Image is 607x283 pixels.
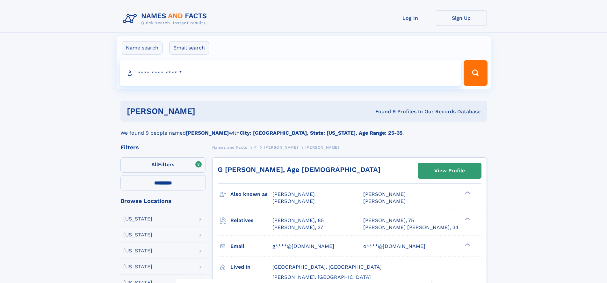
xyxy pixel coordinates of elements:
[123,232,152,237] div: [US_STATE]
[123,216,152,221] div: [US_STATE]
[363,217,414,224] a: [PERSON_NAME], 75
[123,264,152,269] div: [US_STATE]
[120,10,212,27] img: Logo Names and Facts
[186,130,229,136] b: [PERSON_NAME]
[230,241,272,252] h3: Email
[463,217,471,221] div: ❯
[385,10,436,26] a: Log In
[418,163,481,178] a: View Profile
[120,157,206,173] label: Filters
[264,143,298,151] a: [PERSON_NAME]
[151,161,158,168] span: All
[272,191,315,197] span: [PERSON_NAME]
[272,224,323,231] a: [PERSON_NAME], 37
[363,224,459,231] a: [PERSON_NAME] [PERSON_NAME], 34
[127,107,285,115] h1: [PERSON_NAME]
[463,242,471,247] div: ❯
[212,143,247,151] a: Names and Facts
[264,145,298,150] span: [PERSON_NAME]
[434,163,465,178] div: View Profile
[120,122,487,137] div: We found 9 people named with .
[363,191,406,197] span: [PERSON_NAME]
[218,166,380,174] a: G [PERSON_NAME], Age [DEMOGRAPHIC_DATA]
[285,108,481,115] div: Found 9 Profiles In Our Records Database
[120,198,206,204] div: Browse Locations
[254,145,257,150] span: F
[122,41,163,55] label: Name search
[120,60,461,86] input: search input
[240,130,402,136] b: City: [GEOGRAPHIC_DATA], State: [US_STATE], Age Range: 25-35
[169,41,209,55] label: Email search
[463,191,471,195] div: ❯
[305,145,339,150] span: [PERSON_NAME]
[464,60,487,86] button: Search Button
[120,145,206,150] div: Filters
[230,189,272,200] h3: Also known as
[363,198,406,204] span: [PERSON_NAME]
[123,248,152,253] div: [US_STATE]
[230,215,272,226] h3: Relatives
[272,264,382,270] span: [GEOGRAPHIC_DATA], [GEOGRAPHIC_DATA]
[254,143,257,151] a: F
[436,10,487,26] a: Sign Up
[272,217,324,224] a: [PERSON_NAME], 85
[272,198,315,204] span: [PERSON_NAME]
[230,262,272,272] h3: Lived in
[272,274,371,280] span: [PERSON_NAME], [GEOGRAPHIC_DATA]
